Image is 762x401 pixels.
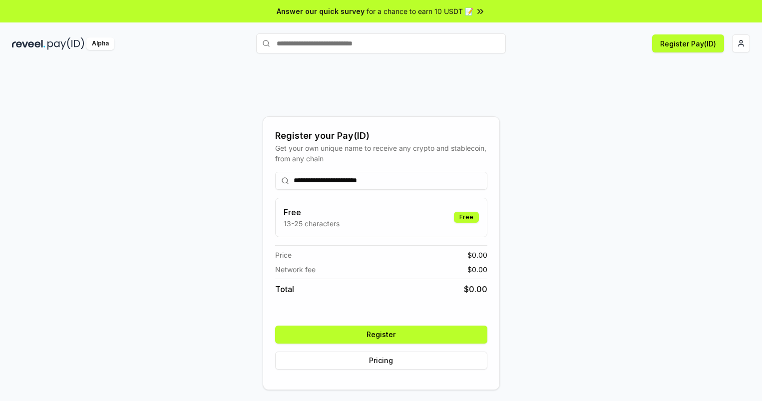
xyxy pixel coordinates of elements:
[275,352,487,370] button: Pricing
[275,250,292,260] span: Price
[86,37,114,50] div: Alpha
[284,206,340,218] h3: Free
[652,34,724,52] button: Register Pay(ID)
[275,143,487,164] div: Get your own unique name to receive any crypto and stablecoin, from any chain
[275,326,487,344] button: Register
[275,129,487,143] div: Register your Pay(ID)
[454,212,479,223] div: Free
[467,264,487,275] span: $ 0.00
[275,283,294,295] span: Total
[367,6,473,16] span: for a chance to earn 10 USDT 📝
[47,37,84,50] img: pay_id
[12,37,45,50] img: reveel_dark
[467,250,487,260] span: $ 0.00
[284,218,340,229] p: 13-25 characters
[277,6,365,16] span: Answer our quick survey
[275,264,316,275] span: Network fee
[464,283,487,295] span: $ 0.00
